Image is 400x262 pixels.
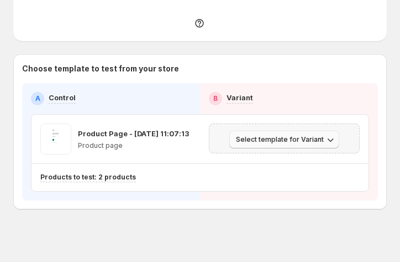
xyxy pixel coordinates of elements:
button: Select template for Variant [229,131,339,148]
h2: A [35,94,40,103]
p: Control [49,92,76,103]
p: Products to test: 2 products [40,173,136,182]
h2: B [213,94,218,103]
span: Select template for Variant [236,135,324,144]
img: Product Page - Jul 8, 11:07:13 [40,124,71,155]
p: Variant [227,92,253,103]
p: Choose template to test from your store [22,63,378,74]
p: Product Page - [DATE] 11:07:13 [78,128,189,139]
p: Product page [78,141,189,150]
